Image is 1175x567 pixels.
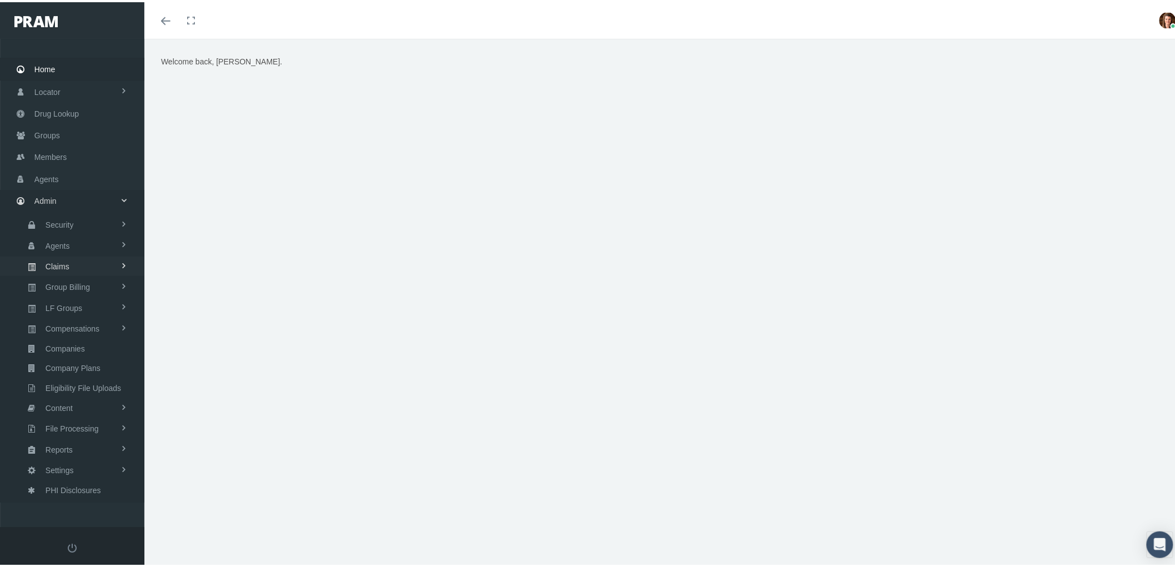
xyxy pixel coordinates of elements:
[46,255,69,274] span: Claims
[46,275,90,294] span: Group Billing
[34,101,79,122] span: Drug Lookup
[34,188,57,209] span: Admin
[46,438,73,457] span: Reports
[46,297,82,315] span: LF Groups
[46,377,121,395] span: Eligibility File Uploads
[1147,529,1173,556] div: Open Intercom Messenger
[46,479,101,498] span: PHI Disclosures
[14,14,58,25] img: PRAM_20_x_78.png
[34,123,60,144] span: Groups
[34,167,59,188] span: Agents
[46,213,74,232] span: Security
[46,459,74,478] span: Settings
[34,79,61,101] span: Locator
[46,357,101,375] span: Company Plans
[34,144,67,165] span: Members
[46,337,85,356] span: Companies
[46,397,73,415] span: Content
[46,417,99,436] span: File Processing
[161,55,282,64] span: Welcome back, [PERSON_NAME].
[46,234,70,253] span: Agents
[34,57,55,78] span: Home
[46,317,99,336] span: Compensations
